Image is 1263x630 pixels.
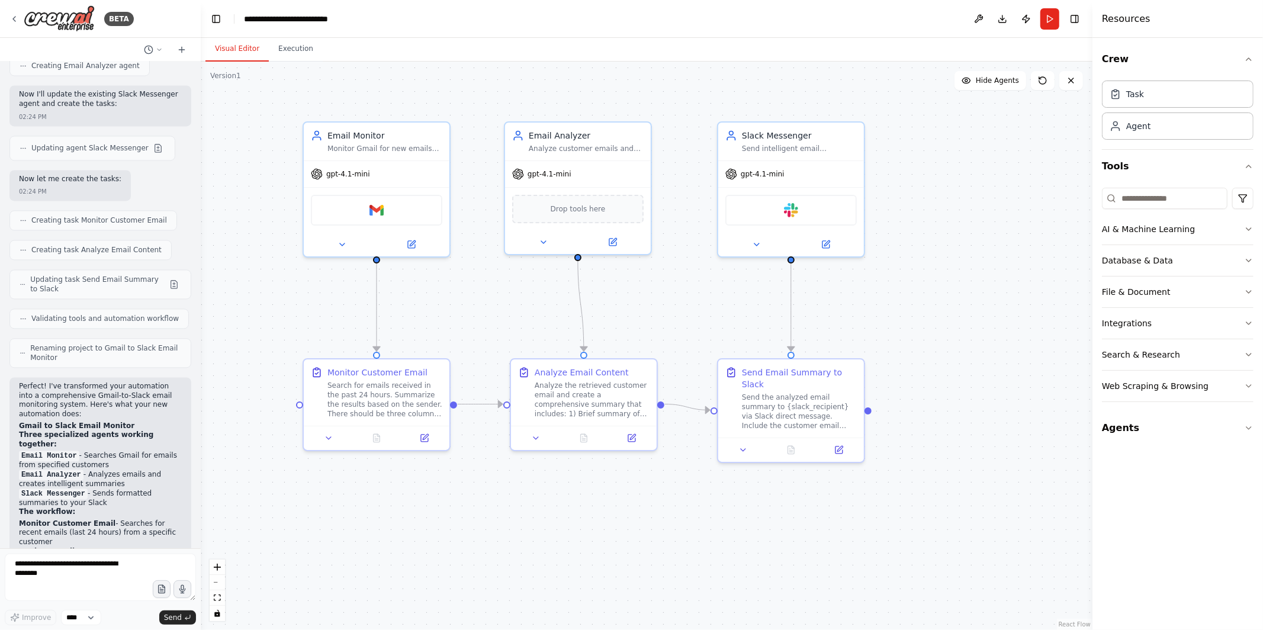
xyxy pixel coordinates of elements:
div: Analyze Email ContentAnalyze the retrieved customer email and create a comprehensive summary that... [510,358,658,451]
button: Open in side panel [611,431,652,445]
p: Perfect! I've transformed your automation into a comprehensive Gmail-to-Slack email monitoring sy... [19,382,182,419]
p: Now I'll update the existing Slack Messenger agent and create the tasks: [19,90,182,108]
span: Updating task Send Email Summary to Slack [30,275,165,294]
strong: Analyze Email Content [19,547,109,555]
g: Edge from 11a5a859-e398-4fa0-9426-1b15914a9797 to 6267f0dc-15e5-46dc-97f2-ce4f3e89d5ac [371,262,383,351]
div: Slack Messenger [742,130,857,142]
g: Edge from 906eefe3-8249-49d9-a561-6439837c05dc to f7595fab-0e19-487a-87fe-59cd63702713 [665,398,710,416]
button: fit view [210,590,225,606]
button: No output available [352,431,402,445]
div: AI & Machine Learning [1102,223,1195,235]
button: Database & Data [1102,245,1254,276]
div: 02:24 PM [19,187,47,196]
div: React Flow controls [210,560,225,621]
div: Monitor Customer Email [327,367,428,378]
strong: The workflow: [19,507,75,516]
div: 02:24 PM [19,112,47,121]
button: Improve [5,610,56,625]
g: Edge from 4c37230b-c494-4ecf-b140-fb535db8ac05 to f7595fab-0e19-487a-87fe-59cd63702713 [785,262,797,351]
div: Monitor Customer EmailSearch for emails received in the past 24 hours. Summarize the results base... [303,358,451,451]
span: gpt-4.1-mini [326,169,370,179]
div: Email MonitorMonitor Gmail for new emails from customers specified in {customer_email} and retrie... [303,121,451,258]
div: Database & Data [1102,255,1173,266]
button: Integrations [1102,308,1254,339]
div: Send Email Summary to SlackSend the analyzed email summary to {slack_recipient} via Slack direct ... [717,358,865,463]
button: Start a new chat [172,43,191,57]
div: Search for emails received in the past 24 hours. Summarize the results based on the sender. There... [327,381,442,419]
div: Agent [1126,120,1150,132]
button: Search & Research [1102,339,1254,370]
span: Creating task Monitor Customer Email [31,216,167,225]
div: Monitor Gmail for new emails from customers specified in {customer_email} and retrieve the latest... [327,144,442,153]
div: Analyze customer emails and create concise summaries that identify key points, action items, and ... [529,144,644,153]
img: Slack [784,203,798,217]
button: Tools [1102,150,1254,183]
button: No output available [766,443,817,457]
li: - Searches for recent emails (last 24 hours) from a specific customer [19,519,182,547]
strong: Three specialized agents working together: [19,430,153,448]
div: Slack MessengerSend intelligent email summaries and action items to {slack_recipient} via Slack d... [717,121,865,258]
div: Analyze Email Content [535,367,629,378]
button: Visual Editor [205,37,269,62]
li: - Searches Gmail for emails from specified customers [19,451,182,470]
code: Slack Messenger [19,488,88,499]
h4: Resources [1102,12,1150,26]
img: Logo [24,5,95,32]
button: Crew [1102,43,1254,76]
button: Agents [1102,412,1254,445]
g: Edge from 3ce7a9b6-d587-4384-8e13-aff945d39a9d to 906eefe3-8249-49d9-a561-6439837c05dc [572,259,590,351]
button: No output available [559,431,609,445]
div: Search & Research [1102,349,1180,361]
code: Email Analyzer [19,470,83,480]
span: Validating tools and automation workflow [31,314,179,323]
button: Execution [269,37,323,62]
div: Send the analyzed email summary to {slack_recipient} via Slack direct message. Include the custom... [742,393,857,430]
p: Now let me create the tasks: [19,175,121,184]
button: AI & Machine Learning [1102,214,1254,245]
div: Version 1 [210,71,241,81]
span: Creating Email Analyzer agent [31,61,140,70]
button: Switch to previous chat [139,43,168,57]
strong: Gmail to Slack Email Monitor [19,422,134,430]
button: Web Scraping & Browsing [1102,371,1254,401]
div: Integrations [1102,317,1152,329]
li: - Creates a smart summary with: [19,547,182,612]
button: Open in side panel [818,443,859,457]
li: - Analyzes emails and creates intelligent summaries [19,470,182,489]
span: Hide Agents [976,76,1019,85]
button: Upload files [153,580,171,598]
button: Open in side panel [404,431,445,445]
button: zoom out [210,575,225,590]
div: Task [1126,88,1144,100]
button: Send [159,610,196,625]
div: Tools [1102,183,1254,412]
div: Send Email Summary to Slack [742,367,857,390]
code: Email Monitor [19,451,79,461]
div: Crew [1102,76,1254,149]
div: Email Analyzer [529,130,644,142]
div: Web Scraping & Browsing [1102,380,1209,392]
span: gpt-4.1-mini [741,169,785,179]
button: Open in side panel [378,237,445,252]
nav: breadcrumb [244,13,355,25]
span: Updating agent Slack Messenger [31,143,149,153]
img: Gmail [369,203,384,217]
button: Hide Agents [955,71,1026,90]
button: Open in side panel [579,235,646,249]
button: Hide left sidebar [208,11,224,27]
div: Email Monitor [327,130,442,142]
button: toggle interactivity [210,606,225,621]
button: Hide right sidebar [1066,11,1083,27]
strong: Monitor Customer Email [19,519,115,528]
button: Open in side panel [792,237,859,252]
a: React Flow attribution [1059,621,1091,628]
span: Send [164,613,182,622]
g: Edge from 6267f0dc-15e5-46dc-97f2-ce4f3e89d5ac to 906eefe3-8249-49d9-a561-6439837c05dc [458,398,503,410]
span: Renaming project to Gmail to Slack Email Monitor [30,343,181,362]
button: zoom in [210,560,225,575]
span: Improve [22,613,51,622]
span: Drop tools here [551,203,606,215]
div: Analyze the retrieved customer email and create a comprehensive summary that includes: 1) Brief s... [535,381,650,419]
li: - Sends formatted summaries to your Slack [19,489,182,508]
div: Send intelligent email summaries and action items to {slack_recipient} via Slack direct messages [742,144,857,153]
